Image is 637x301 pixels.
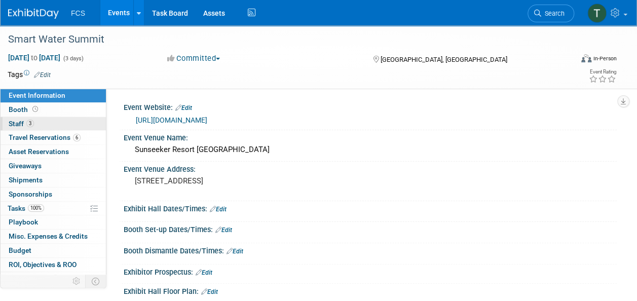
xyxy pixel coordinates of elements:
span: Budget [9,246,31,254]
div: Exhibit Hall Dates/Times: [124,201,617,214]
a: Search [528,5,574,22]
div: Exhibitor Prospectus: [124,265,617,278]
a: Event Information [1,89,106,102]
span: Booth not reserved yet [30,105,40,113]
div: Exhibit Hall Floor Plan: [124,284,617,297]
a: Tasks100% [1,202,106,215]
a: Edit [227,248,243,255]
a: Staff3 [1,117,106,131]
a: Edit [210,206,227,213]
td: Personalize Event Tab Strip [68,275,86,288]
a: Asset Reservations [1,145,106,159]
div: Sunseeker Resort [GEOGRAPHIC_DATA] [131,142,609,158]
a: Attachments2 [1,272,106,286]
pre: [STREET_ADDRESS] [135,176,318,185]
a: ROI, Objectives & ROO [1,258,106,272]
span: Tasks [8,204,44,212]
span: Attachments [9,275,59,283]
div: Event Rating [589,69,616,74]
span: 100% [28,204,44,212]
span: Event Information [9,91,65,99]
span: Sponsorships [9,190,52,198]
div: In-Person [593,55,617,62]
a: Playbook [1,215,106,229]
span: FCS [71,9,85,17]
span: Staff [9,120,34,128]
a: [URL][DOMAIN_NAME] [136,116,207,124]
div: Booth Set-up Dates/Times: [124,222,617,235]
div: Event Website: [124,100,617,113]
span: (3 days) [62,55,84,62]
img: ExhibitDay [8,9,59,19]
span: Asset Reservations [9,147,69,156]
div: Smart Water Summit [5,30,565,49]
span: 6 [73,134,81,141]
span: [DATE] [DATE] [8,53,61,62]
a: Edit [196,269,212,276]
span: Travel Reservations [9,133,81,141]
img: Tommy Raye [587,4,607,23]
a: Travel Reservations6 [1,131,106,144]
button: Committed [164,53,224,64]
div: Booth Dismantle Dates/Times: [124,243,617,256]
a: Edit [201,288,218,295]
span: Misc. Expenses & Credits [9,232,88,240]
td: Toggle Event Tabs [86,275,106,288]
a: Edit [215,227,232,234]
div: Event Format [528,53,617,68]
span: 3 [26,120,34,127]
a: Edit [175,104,192,111]
span: to [29,54,39,62]
span: Giveaways [9,162,42,170]
a: Misc. Expenses & Credits [1,230,106,243]
div: Event Venue Address: [124,162,617,174]
td: Tags [8,69,51,80]
span: [GEOGRAPHIC_DATA], [GEOGRAPHIC_DATA] [381,56,507,63]
a: Sponsorships [1,187,106,201]
span: ROI, Objectives & ROO [9,260,77,269]
a: Edit [34,71,51,79]
a: Booth [1,103,106,117]
a: Budget [1,244,106,257]
span: Search [541,10,565,17]
span: 2 [52,275,59,282]
a: Giveaways [1,159,106,173]
span: Playbook [9,218,38,226]
a: Shipments [1,173,106,187]
span: Shipments [9,176,43,184]
span: Booth [9,105,40,114]
img: Format-Inperson.png [581,54,591,62]
div: Event Venue Name: [124,130,617,143]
